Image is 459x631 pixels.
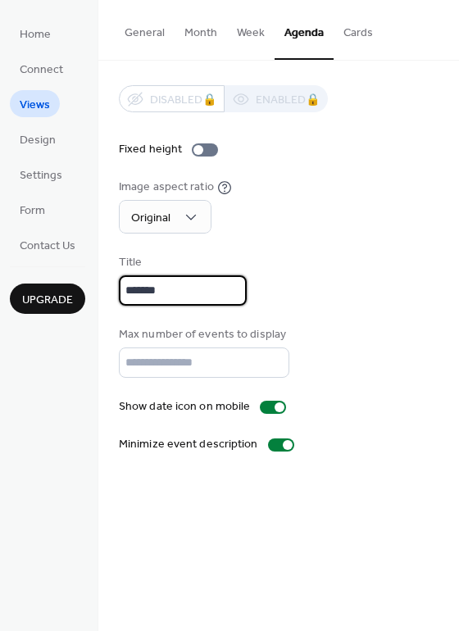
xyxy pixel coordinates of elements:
[10,90,60,117] a: Views
[20,167,62,184] span: Settings
[20,61,63,79] span: Connect
[131,207,170,229] span: Original
[10,20,61,47] a: Home
[20,97,50,114] span: Views
[10,55,73,82] a: Connect
[119,398,250,415] div: Show date icon on mobile
[119,436,258,453] div: Minimize event description
[20,26,51,43] span: Home
[10,161,72,188] a: Settings
[119,141,182,158] div: Fixed height
[10,284,85,314] button: Upgrade
[119,326,286,343] div: Max number of events to display
[10,125,66,152] a: Design
[20,132,56,149] span: Design
[20,238,75,255] span: Contact Us
[119,254,243,271] div: Title
[10,231,85,258] a: Contact Us
[20,202,45,220] span: Form
[119,179,214,196] div: Image aspect ratio
[10,196,55,223] a: Form
[22,292,73,309] span: Upgrade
